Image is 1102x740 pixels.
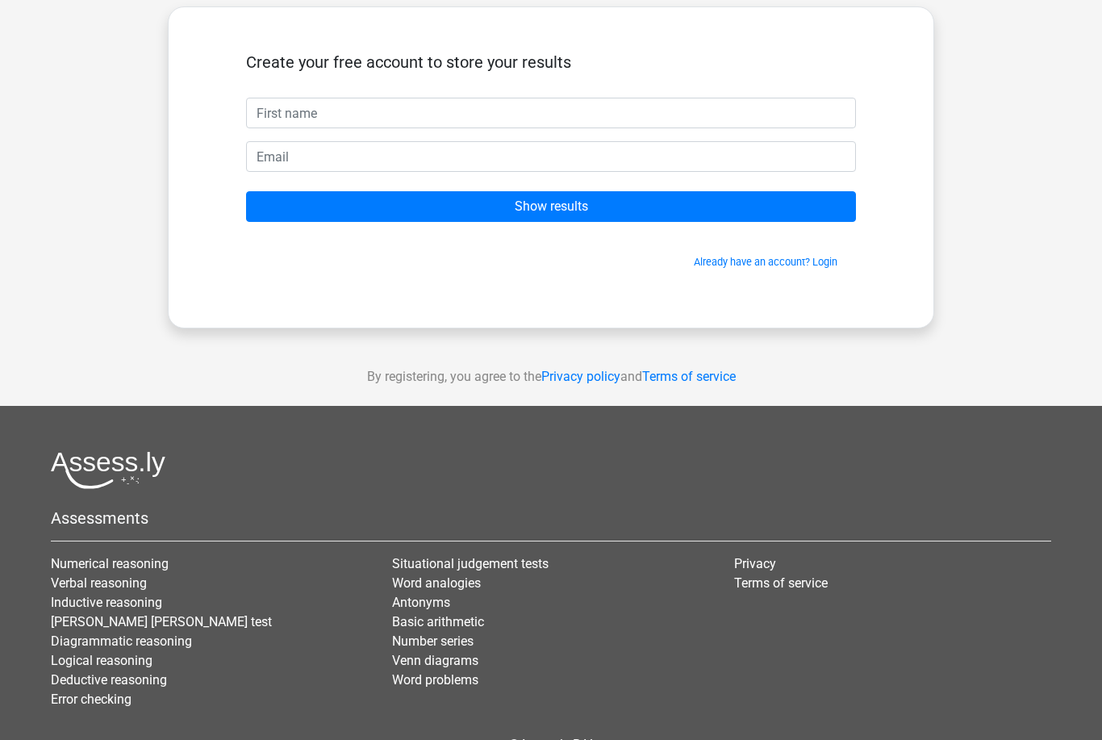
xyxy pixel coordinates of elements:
[246,191,856,222] input: Show results
[51,633,192,649] a: Diagrammatic reasoning
[392,653,478,668] a: Venn diagrams
[246,98,856,128] input: First name
[392,672,478,688] a: Word problems
[51,595,162,610] a: Inductive reasoning
[392,556,549,571] a: Situational judgement tests
[51,575,147,591] a: Verbal reasoning
[392,595,450,610] a: Antonyms
[246,52,856,72] h5: Create your free account to store your results
[246,141,856,172] input: Email
[51,653,152,668] a: Logical reasoning
[734,575,828,591] a: Terms of service
[541,369,620,384] a: Privacy policy
[694,256,837,268] a: Already have an account? Login
[51,451,165,489] img: Assessly logo
[392,614,484,629] a: Basic arithmetic
[392,633,474,649] a: Number series
[51,508,1051,528] h5: Assessments
[392,575,481,591] a: Word analogies
[51,692,131,707] a: Error checking
[51,672,167,688] a: Deductive reasoning
[51,614,272,629] a: [PERSON_NAME] [PERSON_NAME] test
[734,556,776,571] a: Privacy
[642,369,736,384] a: Terms of service
[51,556,169,571] a: Numerical reasoning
